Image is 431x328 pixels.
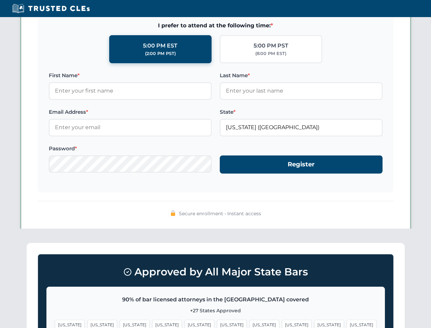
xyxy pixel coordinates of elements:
[46,263,385,281] h3: Approved by All Major State Bars
[49,71,212,80] label: First Name
[220,82,383,99] input: Enter your last name
[220,108,383,116] label: State
[49,82,212,99] input: Enter your first name
[179,210,261,217] span: Secure enrollment • Instant access
[255,50,286,57] div: (8:00 PM EST)
[49,108,212,116] label: Email Address
[143,41,177,50] div: 5:00 PM EST
[145,50,176,57] div: (2:00 PM PST)
[49,119,212,136] input: Enter your email
[254,41,288,50] div: 5:00 PM PST
[49,145,212,153] label: Password
[220,71,383,80] label: Last Name
[220,155,383,174] button: Register
[220,119,383,136] input: Florida (FL)
[49,21,383,30] span: I prefer to attend at the following time:
[55,295,376,304] p: 90% of bar licensed attorneys in the [GEOGRAPHIC_DATA] covered
[55,307,376,314] p: +27 States Approved
[10,3,92,14] img: Trusted CLEs
[170,210,176,216] img: 🔒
